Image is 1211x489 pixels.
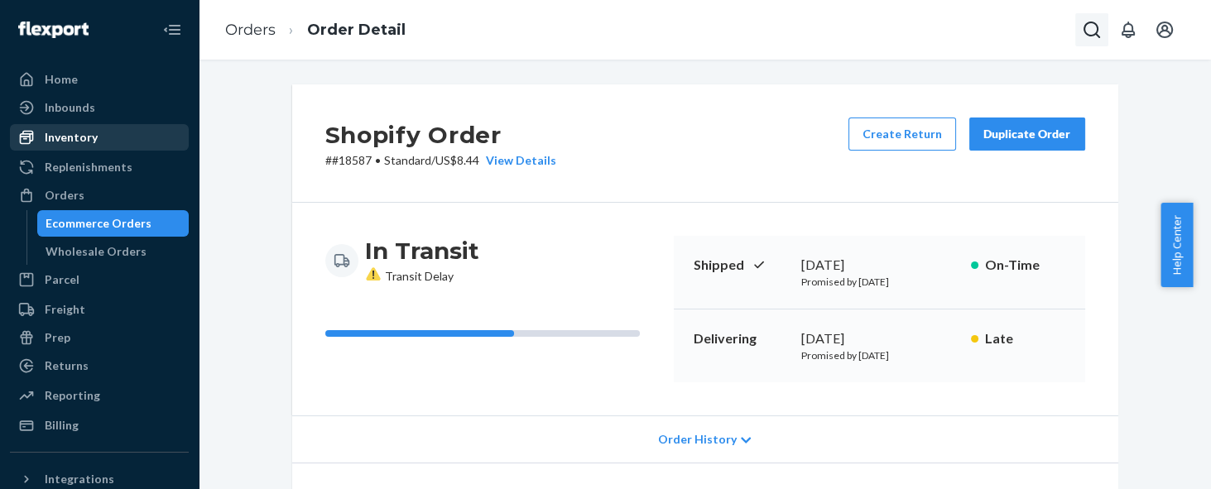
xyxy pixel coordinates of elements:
[10,412,189,439] a: Billing
[45,159,132,175] div: Replenishments
[307,21,406,39] a: Order Detail
[10,124,189,151] a: Inventory
[1161,203,1193,287] button: Help Center
[10,94,189,121] a: Inbounds
[45,301,85,318] div: Freight
[10,324,189,351] a: Prep
[1075,13,1108,46] button: Open Search Box
[325,117,556,152] h2: Shopify Order
[375,153,381,167] span: •
[10,296,189,323] a: Freight
[10,182,189,209] a: Orders
[10,382,189,409] a: Reporting
[156,13,189,46] button: Close Navigation
[46,243,147,260] div: Wholesale Orders
[45,417,79,434] div: Billing
[848,117,956,151] button: Create Return
[365,269,454,283] span: Transit Delay
[10,352,189,379] a: Returns
[45,471,114,487] div: Integrations
[45,271,79,288] div: Parcel
[694,329,788,348] p: Delivering
[985,329,1065,348] p: Late
[45,387,100,404] div: Reporting
[694,256,788,275] p: Shipped
[985,256,1065,275] p: On-Time
[37,238,190,265] a: Wholesale Orders
[45,329,70,346] div: Prep
[1148,13,1181,46] button: Open account menu
[1112,13,1145,46] button: Open notifications
[45,357,89,374] div: Returns
[365,236,479,266] h3: In Transit
[10,266,189,293] a: Parcel
[212,6,419,55] ol: breadcrumbs
[479,152,556,169] button: View Details
[45,187,84,204] div: Orders
[45,129,98,146] div: Inventory
[801,348,958,362] p: Promised by [DATE]
[801,329,958,348] div: [DATE]
[10,66,189,93] a: Home
[10,154,189,180] a: Replenishments
[801,256,958,275] div: [DATE]
[18,22,89,38] img: Flexport logo
[46,215,151,232] div: Ecommerce Orders
[969,117,1085,151] button: Duplicate Order
[225,21,276,39] a: Orders
[983,126,1071,142] div: Duplicate Order
[37,210,190,237] a: Ecommerce Orders
[45,99,95,116] div: Inbounds
[45,71,78,88] div: Home
[801,275,958,289] p: Promised by [DATE]
[384,153,431,167] span: Standard
[325,152,556,169] p: # #18587 / US$8.44
[658,431,737,448] span: Order History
